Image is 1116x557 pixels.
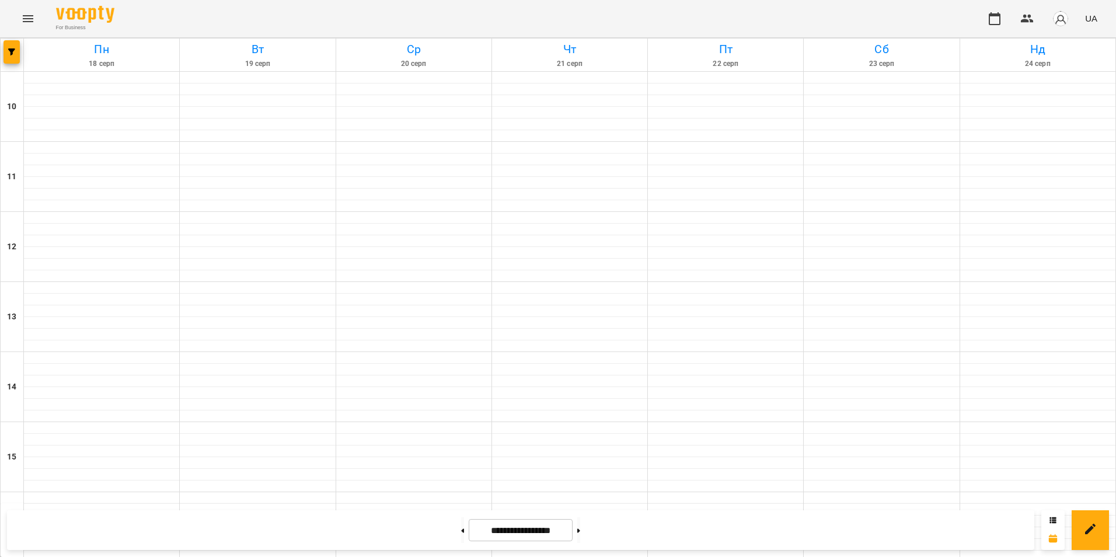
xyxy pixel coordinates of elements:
h6: 11 [7,170,16,183]
h6: 23 серп [805,58,957,69]
h6: Чт [494,40,646,58]
h6: Нд [962,40,1114,58]
h6: Пт [650,40,801,58]
h6: Ср [338,40,490,58]
h6: 21 серп [494,58,646,69]
h6: 14 [7,381,16,394]
button: UA [1080,8,1102,29]
h6: 18 серп [26,58,177,69]
button: Menu [14,5,42,33]
span: UA [1085,12,1097,25]
h6: 13 [7,311,16,323]
img: avatar_s.png [1052,11,1069,27]
h6: 10 [7,100,16,113]
h6: 22 серп [650,58,801,69]
h6: Сб [805,40,957,58]
h6: 12 [7,241,16,253]
h6: 15 [7,451,16,464]
h6: 19 серп [182,58,333,69]
h6: 20 серп [338,58,490,69]
h6: Пн [26,40,177,58]
span: For Business [56,24,114,32]
h6: 24 серп [962,58,1114,69]
h6: Вт [182,40,333,58]
img: Voopty Logo [56,6,114,23]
